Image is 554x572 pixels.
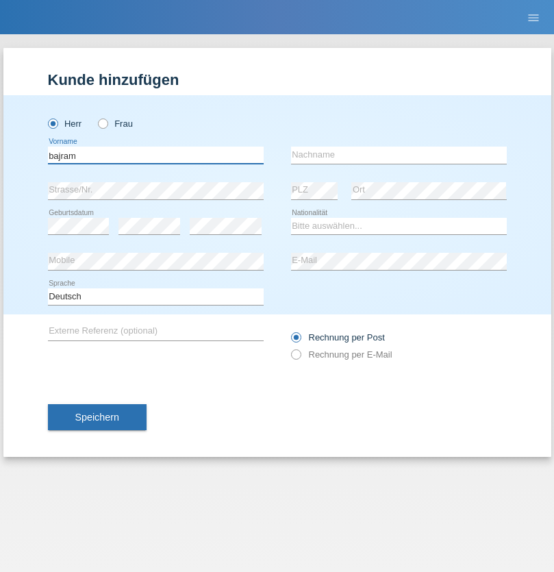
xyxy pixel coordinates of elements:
[291,332,385,343] label: Rechnung per Post
[48,119,82,129] label: Herr
[48,404,147,430] button: Speichern
[98,119,133,129] label: Frau
[291,332,300,349] input: Rechnung per Post
[291,349,300,366] input: Rechnung per E-Mail
[48,71,507,88] h1: Kunde hinzufügen
[98,119,107,127] input: Frau
[48,119,57,127] input: Herr
[291,349,392,360] label: Rechnung per E-Mail
[75,412,119,423] span: Speichern
[527,11,540,25] i: menu
[520,13,547,21] a: menu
